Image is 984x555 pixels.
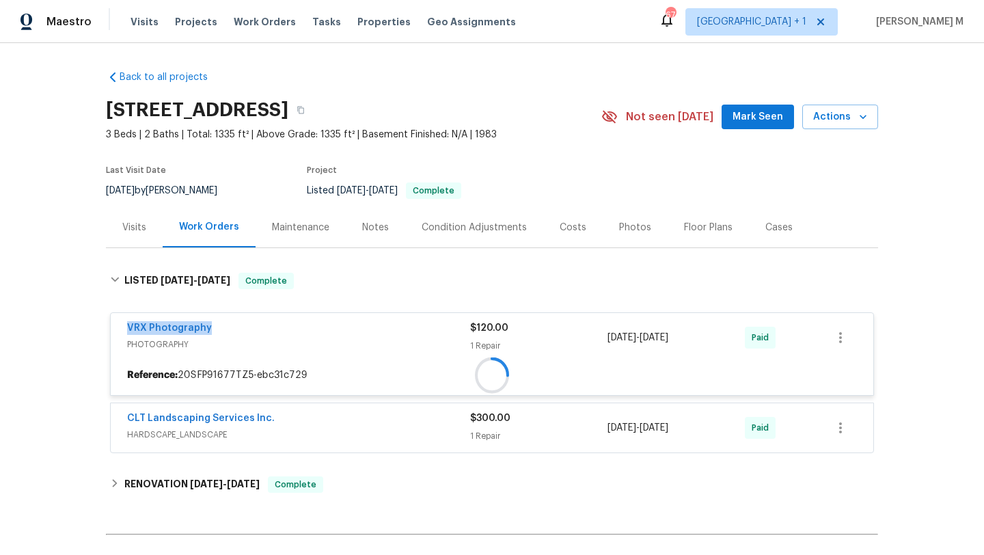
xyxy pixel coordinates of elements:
span: Projects [175,15,217,29]
div: 1 Repair [470,429,607,443]
a: Back to all projects [106,70,237,84]
span: Geo Assignments [427,15,516,29]
span: Tasks [312,17,341,27]
div: Cases [765,221,793,234]
div: Notes [362,221,389,234]
h2: [STREET_ADDRESS] [106,103,288,117]
span: Properties [357,15,411,29]
span: Maestro [46,15,92,29]
a: VRX Photography [127,323,212,333]
div: Floor Plans [684,221,733,234]
button: Mark Seen [722,105,794,130]
span: - [607,331,668,344]
button: Actions [802,105,878,130]
span: Complete [269,478,322,491]
span: Work Orders [234,15,296,29]
span: [GEOGRAPHIC_DATA] + 1 [697,15,806,29]
span: [DATE] [197,275,230,285]
span: [DATE] [337,186,366,195]
span: Paid [752,421,774,435]
span: PHOTOGRAPHY [127,338,470,351]
div: Photos [619,221,651,234]
span: HARDSCAPE_LANDSCAPE [127,428,470,442]
span: Complete [407,187,460,195]
span: [DATE] [227,479,260,489]
span: Visits [131,15,159,29]
span: $120.00 [470,323,508,333]
div: 67 [666,8,675,22]
div: Maintenance [272,221,329,234]
span: [DATE] [161,275,193,285]
h6: RENOVATION [124,476,260,493]
span: [DATE] [607,423,636,433]
div: Costs [560,221,586,234]
h6: LISTED [124,273,230,289]
div: LISTED [DATE]-[DATE]Complete [106,259,878,303]
span: [DATE] [640,333,668,342]
span: [DATE] [607,333,636,342]
span: [DATE] [106,186,135,195]
span: [DATE] [369,186,398,195]
span: - [190,479,260,489]
div: Work Orders [179,220,239,234]
span: Mark Seen [733,109,783,126]
span: [DATE] [640,423,668,433]
span: Paid [752,331,774,344]
span: [DATE] [190,479,223,489]
div: Visits [122,221,146,234]
span: - [337,186,398,195]
span: Project [307,166,337,174]
span: Complete [240,274,292,288]
div: Condition Adjustments [422,221,527,234]
span: - [607,421,668,435]
a: CLT Landscaping Services Inc. [127,414,275,423]
span: Listed [307,186,461,195]
span: [PERSON_NAME] M [871,15,963,29]
div: RENOVATION [DATE]-[DATE]Complete [106,468,878,501]
span: - [161,275,230,285]
span: $300.00 [470,414,510,423]
div: 1 Repair [470,339,607,353]
span: Actions [813,109,867,126]
span: Not seen [DATE] [626,110,713,124]
span: 3 Beds | 2 Baths | Total: 1335 ft² | Above Grade: 1335 ft² | Basement Finished: N/A | 1983 [106,128,601,141]
div: by [PERSON_NAME] [106,182,234,199]
span: Last Visit Date [106,166,166,174]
